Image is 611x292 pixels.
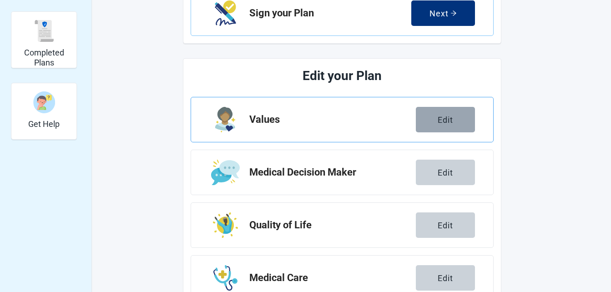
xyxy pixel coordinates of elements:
img: Get Help [33,91,55,113]
h2: Sign your Plan [249,8,411,19]
div: Edit [438,221,453,230]
button: Edit [416,107,475,132]
div: Get Help [11,83,77,140]
button: Edit [416,265,475,291]
img: Step Icon [213,212,238,238]
button: Edit [416,160,475,185]
div: Edit [438,273,453,282]
h2: Medical Decision Maker [249,167,416,178]
h2: Quality of Life [249,220,416,231]
div: Completed Plans [11,11,77,68]
h2: Values [249,114,416,125]
span: arrow-right [450,10,457,16]
button: Nextarrow-right [411,0,475,26]
h2: Get Help [28,119,60,129]
div: Next [429,9,457,18]
img: Step Icon [215,0,236,26]
img: Completed Plans [33,20,55,42]
img: Step Icon [211,160,240,185]
h1: Edit your Plan [225,66,460,86]
h2: Completed Plans [15,48,73,67]
div: Edit [438,168,453,177]
h2: Medical Care [249,272,416,283]
img: Step Icon [215,107,236,132]
img: Step Icon [213,265,237,291]
div: Edit [438,115,453,124]
button: Edit [416,212,475,238]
